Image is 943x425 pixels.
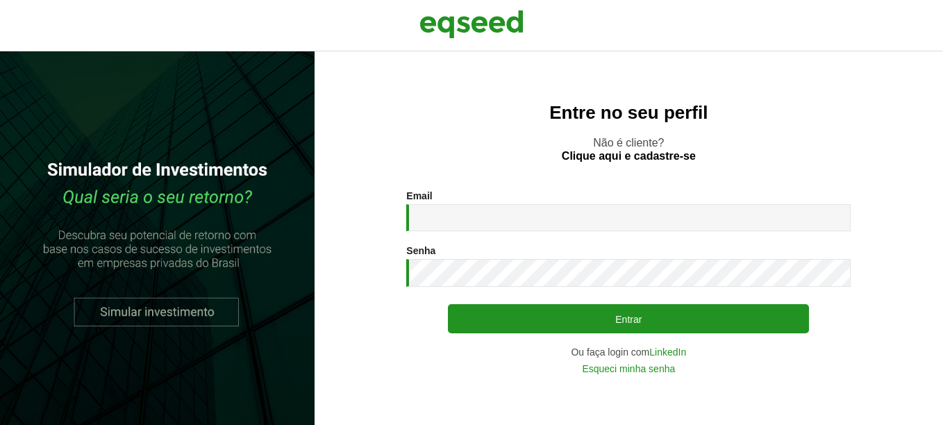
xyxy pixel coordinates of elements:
[649,347,686,357] a: LinkedIn
[342,103,915,123] h2: Entre no seu perfil
[562,151,696,162] a: Clique aqui e cadastre-se
[342,136,915,162] p: Não é cliente?
[406,347,851,357] div: Ou faça login com
[419,7,524,42] img: EqSeed Logo
[582,364,675,374] a: Esqueci minha senha
[448,304,809,333] button: Entrar
[406,246,435,256] label: Senha
[406,191,432,201] label: Email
